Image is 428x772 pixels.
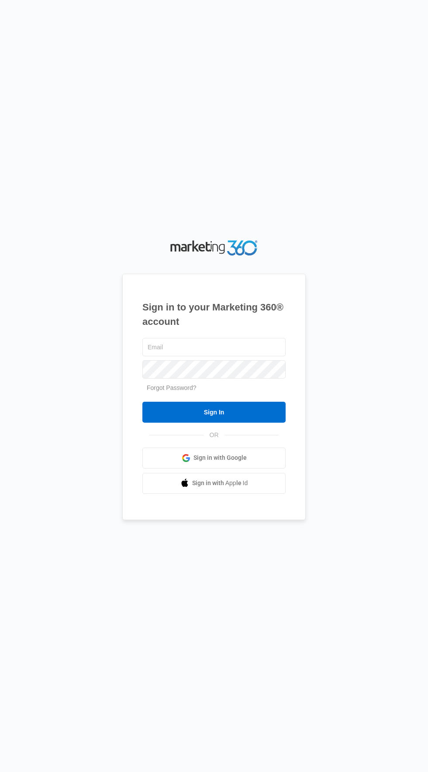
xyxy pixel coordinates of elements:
a: Forgot Password? [147,384,197,391]
input: Email [142,338,286,356]
a: Sign in with Apple Id [142,473,286,494]
h1: Sign in to your Marketing 360® account [142,300,286,329]
span: OR [204,431,225,440]
input: Sign In [142,402,286,423]
a: Sign in with Google [142,448,286,469]
span: Sign in with Apple Id [192,479,248,488]
span: Sign in with Google [193,453,247,462]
